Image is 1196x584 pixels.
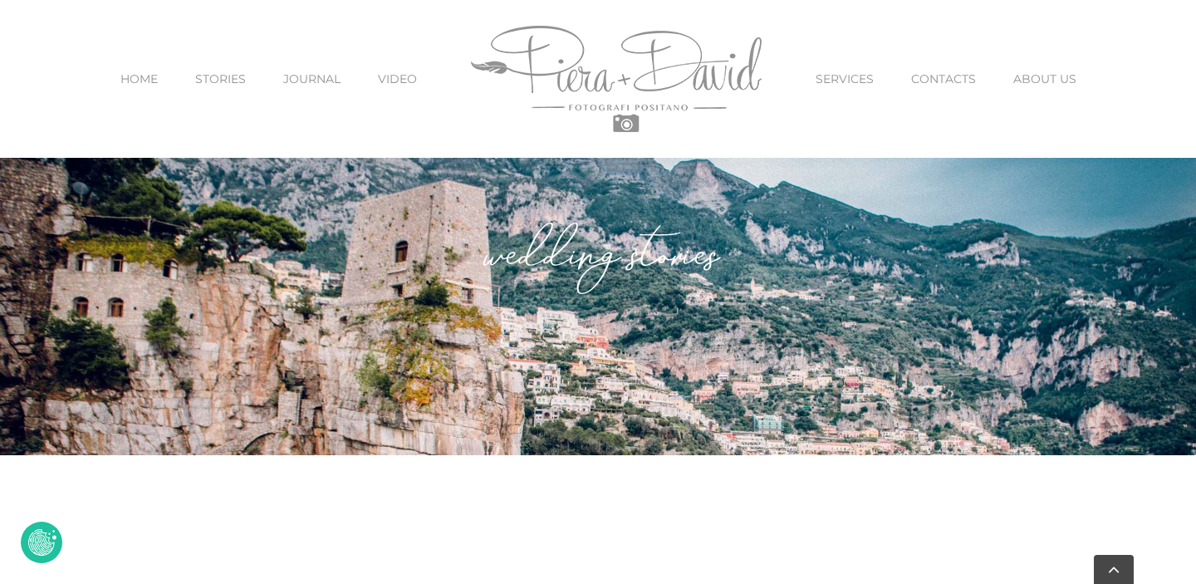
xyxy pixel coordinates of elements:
em: wedding stories [481,233,715,287]
span: CONTACTS [911,73,976,85]
a: STORIES [195,44,246,114]
a: JOURNAL [283,44,341,114]
span: SERVICES [816,73,874,85]
a: VIDEO [378,44,417,114]
a: HOME [120,44,158,114]
button: Revoke Icon [21,522,62,563]
span: STORIES [195,73,246,85]
span: HOME [120,73,158,85]
a: CONTACTS [911,44,976,114]
span: JOURNAL [283,73,341,85]
a: ABOUT US [1013,44,1076,114]
a: SERVICES [816,44,874,114]
img: Piera Plus David Photography Positano Logo [471,26,762,132]
span: VIDEO [378,73,417,85]
span: ABOUT US [1013,73,1076,85]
